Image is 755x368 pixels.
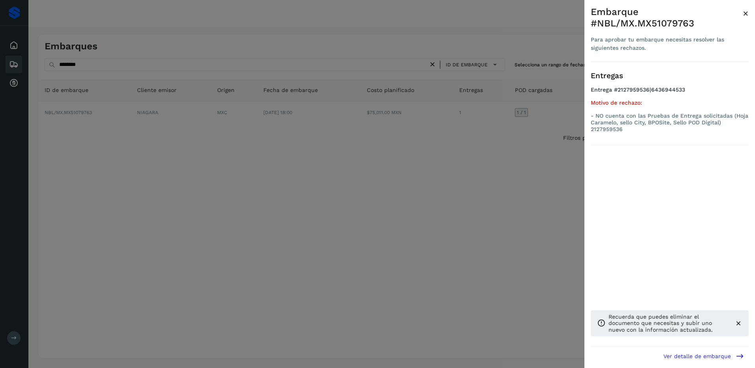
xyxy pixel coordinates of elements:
h4: Entrega #2127959536|6436944533 [591,86,749,100]
h5: Motivo de rechazo: [591,100,749,106]
p: - NO cuenta con las Pruebas de Entrega solicitadas (Hoja Caramelo, sello City, BPOSite, Sello POD... [591,113,749,132]
div: Embarque #NBL/MX.MX51079763 [591,6,743,29]
span: Ver detalle de embarque [663,353,731,359]
div: Para aprobar tu embarque necesitas resolver las siguientes rechazos. [591,36,743,52]
button: Close [743,6,749,21]
p: Recuerda que puedes eliminar el documento que necesitas y subir uno nuevo con la información actu... [609,314,728,333]
h3: Entregas [591,71,749,81]
button: Ver detalle de embarque [659,347,749,365]
span: × [743,8,749,19]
